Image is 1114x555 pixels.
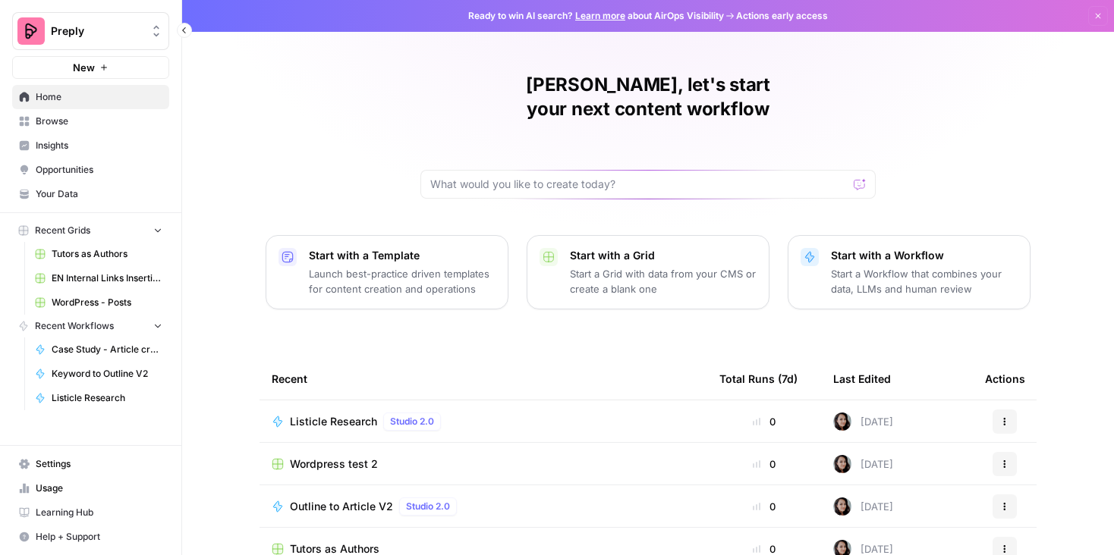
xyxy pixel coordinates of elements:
[52,343,162,356] span: Case Study - Article creation
[575,10,625,21] a: Learn more
[28,337,169,362] a: Case Study - Article creation
[17,17,45,45] img: Preply Logo
[390,415,434,428] span: Studio 2.0
[719,456,809,472] div: 0
[309,266,496,296] p: Launch best-practice driven templates for content creation and operations
[52,296,162,309] span: WordPress - Posts
[12,109,169,133] a: Browse
[36,530,162,544] span: Help + Support
[468,9,724,23] span: Ready to win AI search? about AirOps Visibility
[52,247,162,261] span: Tutors as Authors
[719,358,798,400] div: Total Runs (7d)
[309,248,496,263] p: Start with a Template
[736,9,828,23] span: Actions early access
[527,235,769,309] button: Start with a GridStart a Grid with data from your CMS or create a blank one
[28,290,169,315] a: WordPress - Posts
[36,163,162,177] span: Opportunities
[570,248,757,263] p: Start with a Grid
[12,315,169,337] button: Recent Workflows
[833,497,851,516] img: 0od0somutai3rosqwdkhgswflu93
[430,177,848,192] input: What would you like to create today?
[290,499,393,514] span: Outline to Article V2
[12,85,169,109] a: Home
[12,56,169,79] button: New
[36,114,162,128] span: Browse
[12,452,169,476] a: Settings
[788,235,1031,309] button: Start with a WorkflowStart a Workflow that combines your data, LLMs and human review
[985,358,1025,400] div: Actions
[833,455,851,473] img: 0od0somutai3rosqwdkhgswflu93
[719,499,809,514] div: 0
[12,133,169,158] a: Insights
[36,139,162,152] span: Insights
[36,506,162,519] span: Learning Hub
[290,414,377,429] span: Listicle Research
[12,182,169,206] a: Your Data
[28,242,169,266] a: Tutors as Authors
[290,456,378,472] span: Wordpress test 2
[266,235,508,309] button: Start with a TemplateLaunch best-practice driven templates for content creation and operations
[12,476,169,500] a: Usage
[831,248,1018,263] p: Start with a Workflow
[35,224,90,237] span: Recent Grids
[12,525,169,549] button: Help + Support
[35,319,114,333] span: Recent Workflows
[12,12,169,50] button: Workspace: Preply
[36,481,162,495] span: Usage
[833,497,893,516] div: [DATE]
[52,391,162,405] span: Listicle Research
[73,60,95,75] span: New
[28,266,169,290] a: EN Internal Links Insertion
[272,412,695,431] a: Listicle ResearchStudio 2.0
[36,457,162,471] span: Settings
[51,24,143,39] span: Preply
[831,266,1018,296] p: Start a Workflow that combines your data, LLMs and human review
[12,158,169,182] a: Opportunities
[570,266,757,296] p: Start a Grid with data from your CMS or create a blank one
[272,358,695,400] div: Recent
[719,414,809,429] div: 0
[28,362,169,386] a: Keyword to Outline V2
[833,455,893,473] div: [DATE]
[406,500,450,513] span: Studio 2.0
[52,271,162,285] span: EN Internal Links Insertion
[420,73,876,121] h1: [PERSON_NAME], let's start your next content workflow
[272,456,695,472] a: Wordpress test 2
[272,497,695,516] a: Outline to Article V2Studio 2.0
[833,412,851,431] img: 0od0somutai3rosqwdkhgswflu93
[36,187,162,201] span: Your Data
[12,500,169,525] a: Learning Hub
[833,412,893,431] div: [DATE]
[833,358,891,400] div: Last Edited
[36,90,162,104] span: Home
[12,219,169,242] button: Recent Grids
[28,386,169,410] a: Listicle Research
[52,367,162,381] span: Keyword to Outline V2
